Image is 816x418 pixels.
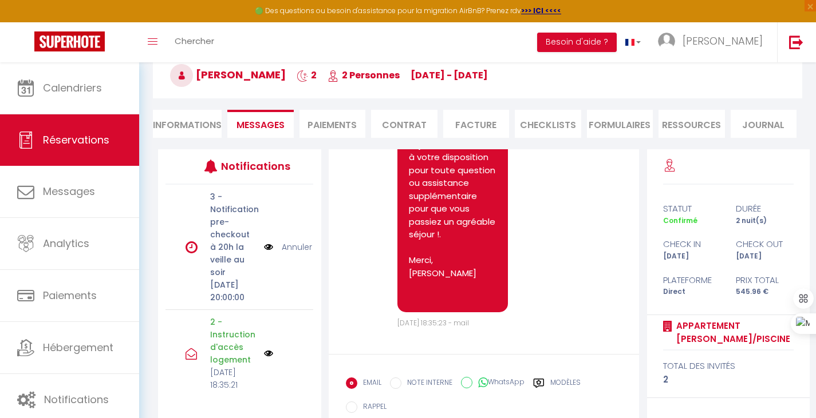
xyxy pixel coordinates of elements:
[153,110,222,138] li: Informations
[731,110,797,138] li: Journal
[210,316,257,366] p: 2 - Instruction d'accès logement
[658,33,675,50] img: ...
[656,273,728,287] div: Plateforme
[521,6,561,15] a: >>> ICI <<<<
[328,69,400,82] span: 2 Personnes
[728,286,801,297] div: 545.96 €
[299,110,366,138] li: Paiements
[443,110,510,138] li: Facture
[472,377,525,389] label: WhatsApp
[656,286,728,297] div: Direct
[297,69,317,82] span: 2
[43,184,95,198] span: Messages
[43,81,102,95] span: Calendriers
[649,22,777,62] a: ... [PERSON_NAME]
[663,359,794,373] div: total des invités
[43,236,89,250] span: Analytics
[210,278,257,304] p: [DATE] 20:00:00
[210,190,257,278] p: 3 - Notification pre-checkout à 20h la veille au soir
[663,216,697,225] span: Confirmé
[728,202,801,216] div: durée
[371,110,437,138] li: Contrat
[789,35,803,49] img: logout
[656,251,728,262] div: [DATE]
[656,237,728,251] div: check in
[728,237,801,251] div: check out
[264,241,273,253] img: NO IMAGE
[515,110,581,138] li: CHECKLISTS
[656,202,728,216] div: statut
[397,318,469,328] span: [DATE] 18:35:23 - mail
[411,69,488,82] span: [DATE] - [DATE]
[728,273,801,287] div: Prix total
[282,241,312,253] a: Annuler
[166,22,223,62] a: Chercher
[43,340,113,355] span: Hébergement
[401,377,452,390] label: NOTE INTERNE
[659,110,725,138] li: Ressources
[43,288,97,302] span: Paiements
[537,33,617,52] button: Besoin d'aide ?
[170,67,286,82] span: [PERSON_NAME]
[357,377,381,390] label: EMAIL
[683,34,763,48] span: [PERSON_NAME]
[587,110,653,138] li: FORMULAIRES
[221,153,283,179] h3: Notifications
[44,392,109,407] span: Notifications
[175,35,214,47] span: Chercher
[210,366,257,391] p: [DATE] 18:35:21
[236,118,285,132] span: Messages
[357,401,387,414] label: RAPPEL
[728,216,801,226] div: 2 nuit(s)
[663,373,794,387] div: 2
[264,349,273,358] img: NO IMAGE
[728,251,801,262] div: [DATE]
[43,133,109,147] span: Réservations
[672,319,794,346] a: Appartement [PERSON_NAME]/Piscine
[34,31,105,51] img: Super Booking
[550,377,581,392] label: Modèles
